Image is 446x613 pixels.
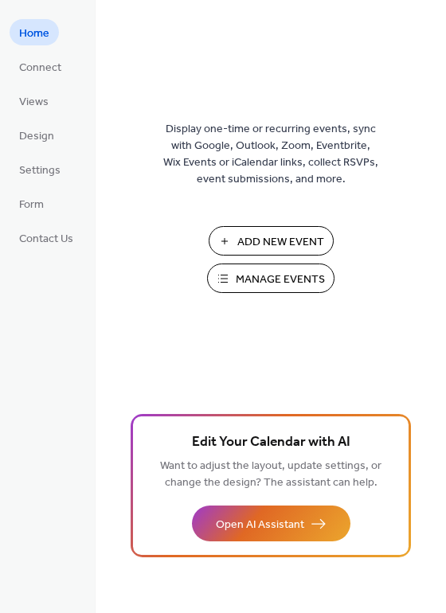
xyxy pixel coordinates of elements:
span: Edit Your Calendar with AI [192,431,350,454]
a: Views [10,88,58,114]
span: Form [19,197,44,213]
a: Home [10,19,59,45]
a: Settings [10,156,70,182]
span: Want to adjust the layout, update settings, or change the design? The assistant can help. [160,455,381,494]
span: Connect [19,60,61,76]
button: Open AI Assistant [192,506,350,541]
a: Connect [10,53,71,80]
span: Display one-time or recurring events, sync with Google, Outlook, Zoom, Eventbrite, Wix Events or ... [163,121,378,188]
span: Views [19,94,49,111]
a: Form [10,190,53,217]
a: Design [10,122,64,148]
button: Manage Events [207,264,334,293]
span: Open AI Assistant [216,517,304,533]
span: Manage Events [236,271,325,288]
a: Contact Us [10,225,83,251]
span: Contact Us [19,231,73,248]
span: Design [19,128,54,145]
button: Add New Event [209,226,334,256]
span: Home [19,25,49,42]
span: Settings [19,162,61,179]
span: Add New Event [237,234,324,251]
